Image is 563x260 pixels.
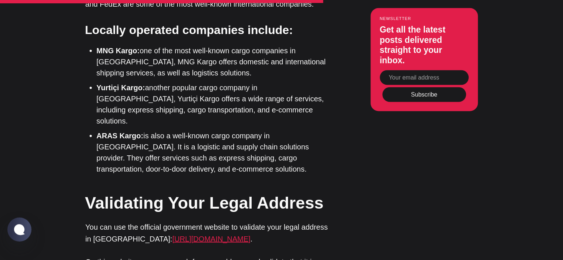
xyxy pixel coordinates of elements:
[380,16,469,20] small: Newsletter
[380,24,469,65] h3: Get all the latest posts delivered straight to your inbox.
[85,21,333,38] h3: Locally operated companies include:
[97,83,145,91] strong: Yurtiçi Kargo:
[86,221,334,244] p: You can use the official government website to validate your legal address in [GEOGRAPHIC_DATA]: .
[97,82,334,126] li: another popular cargo company in [GEOGRAPHIC_DATA], Yurtiçi Kargo offers a wide range of services...
[172,234,250,243] a: [URL][DOMAIN_NAME]
[97,131,144,139] strong: ARAS Kargo:
[97,130,334,174] li: is also a well-known cargo company in [GEOGRAPHIC_DATA]. It is a logistic and supply chain soluti...
[97,46,140,54] strong: MNG Kargo:
[382,87,466,102] button: Subscribe
[85,191,333,214] h2: Validating Your Legal Address
[97,45,334,78] li: one of the most well-known cargo companies in [GEOGRAPHIC_DATA], MNG Kargo offers domestic and in...
[380,70,469,85] input: Your email address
